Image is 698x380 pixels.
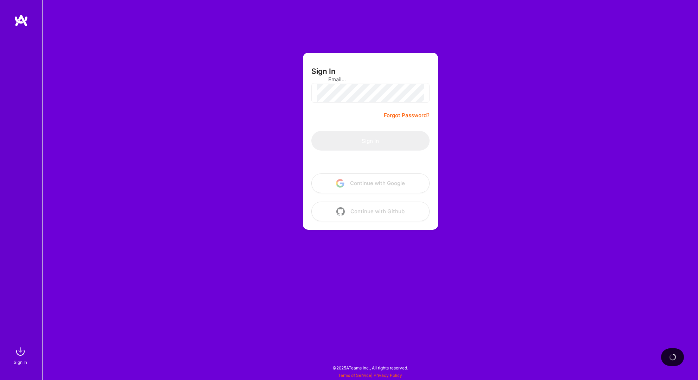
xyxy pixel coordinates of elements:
h3: Sign In [311,67,336,76]
img: icon [336,207,345,216]
img: loading [669,354,676,361]
img: logo [14,14,28,27]
input: Email... [328,70,413,88]
a: Privacy Policy [374,373,402,378]
div: © 2025 ATeams Inc., All rights reserved. [42,359,698,376]
div: Sign In [14,359,27,366]
a: Terms of Service [338,373,371,378]
button: Continue with Google [311,173,430,193]
a: Forgot Password? [384,111,430,120]
span: | [338,373,402,378]
img: sign in [13,344,27,359]
button: Continue with Github [311,202,430,221]
a: sign inSign In [15,344,27,366]
button: Sign In [311,131,430,151]
img: icon [336,179,344,188]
